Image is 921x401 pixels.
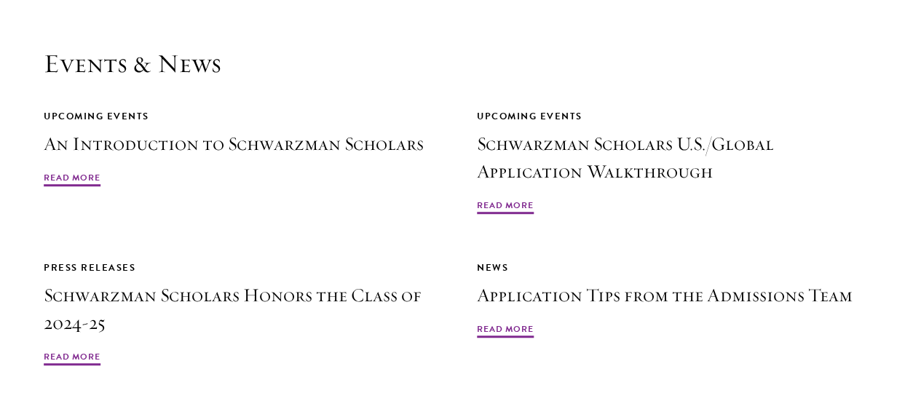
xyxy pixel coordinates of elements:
[477,322,534,340] span: Read More
[477,260,877,276] div: News
[44,48,877,79] h2: Events & News
[44,260,444,368] a: Press Releases Schwarzman Scholars Honors the Class of 2024-25 Read More
[44,260,444,276] div: Press Releases
[477,130,877,186] h3: Schwarzman Scholars U.S./Global Application Walkthrough
[44,350,100,368] span: Read More
[477,108,877,216] a: Upcoming Events Schwarzman Scholars U.S./Global Application Walkthrough Read More
[44,171,100,188] span: Read More
[44,108,444,188] a: Upcoming Events An Introduction to Schwarzman Scholars Read More
[477,199,534,216] span: Read More
[477,108,877,124] div: Upcoming Events
[477,260,877,340] a: News Application Tips from the Admissions Team Read More
[44,130,444,158] h3: An Introduction to Schwarzman Scholars
[44,282,444,337] h3: Schwarzman Scholars Honors the Class of 2024-25
[44,108,444,124] div: Upcoming Events
[477,282,877,309] h3: Application Tips from the Admissions Team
